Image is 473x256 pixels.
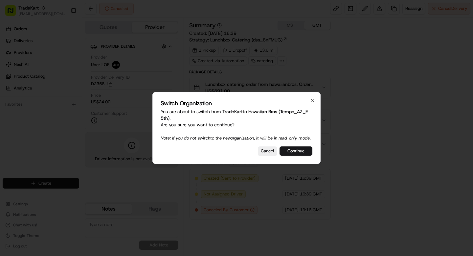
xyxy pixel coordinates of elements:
button: Cancel [258,146,277,156]
p: You are about to switch from to . Are you sure you want to continue? [161,108,312,141]
span: Note: If you do not switch to the new organization, it will be in read-only mode. [161,135,311,141]
button: Continue [280,146,312,156]
span: TradeKart [222,109,243,115]
h2: Switch Organization [161,100,312,106]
